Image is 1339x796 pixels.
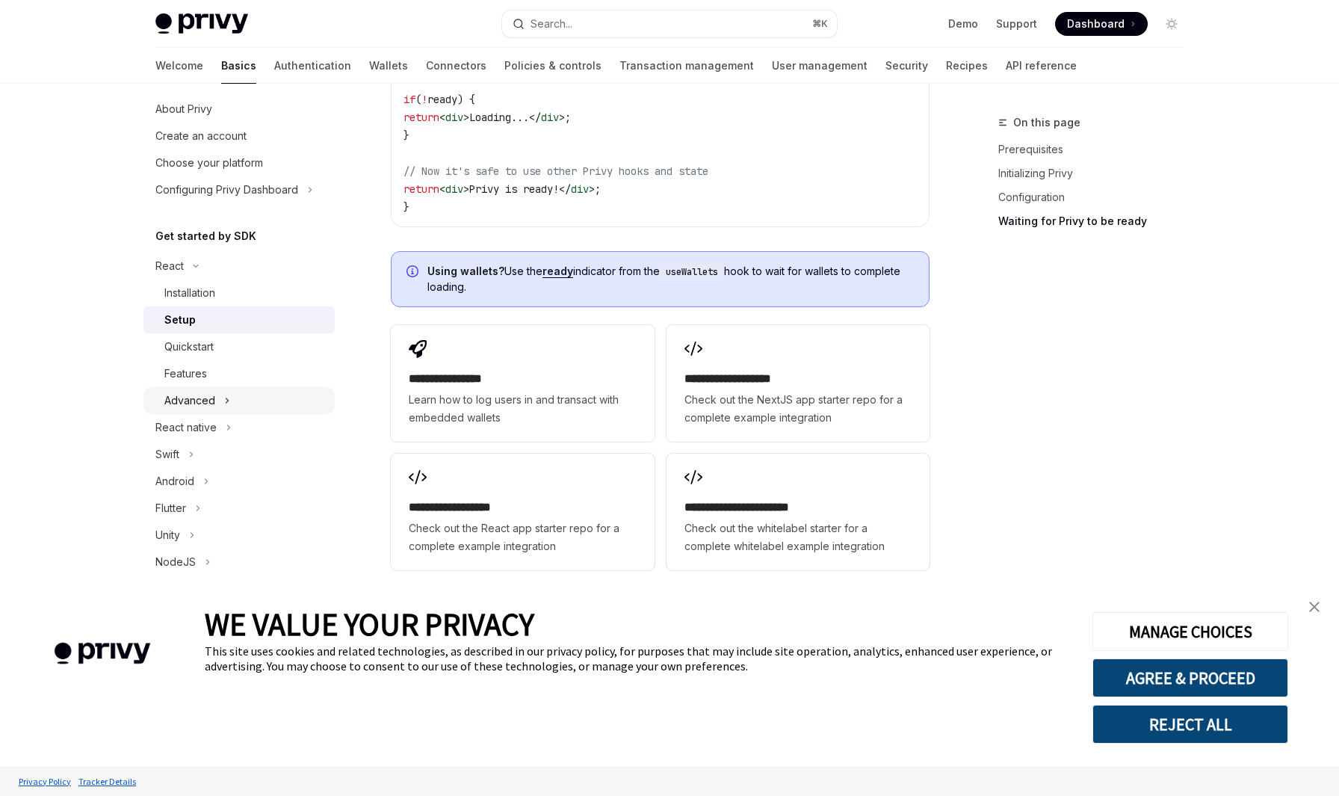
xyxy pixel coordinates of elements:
[1309,602,1320,612] img: close banner
[998,209,1196,233] a: Waiting for Privy to be ready
[143,549,335,576] button: Toggle NodeJS section
[409,391,636,427] span: Learn how to log users in and transact with embedded wallets
[421,93,427,106] span: !
[469,111,529,124] span: Loading...
[571,182,589,196] span: div
[155,580,264,598] div: NodeJS (server-auth)
[946,48,988,84] a: Recipes
[143,441,335,468] button: Toggle Swift section
[155,13,248,34] img: light logo
[143,280,335,306] a: Installation
[143,468,335,495] button: Toggle Android section
[415,93,421,106] span: (
[155,48,203,84] a: Welcome
[772,48,868,84] a: User management
[391,454,654,570] a: **** **** **** ***Check out the React app starter repo for a complete example integration
[409,519,636,555] span: Check out the React app starter repo for a complete example integration
[164,338,214,356] div: Quickstart
[164,311,196,329] div: Setup
[155,257,184,275] div: React
[155,181,298,199] div: Configuring Privy Dashboard
[469,182,559,196] span: Privy is ready!
[143,333,335,360] a: Quickstart
[155,100,212,118] div: About Privy
[1092,705,1288,744] button: REJECT ALL
[998,161,1196,185] a: Initializing Privy
[1160,12,1184,36] button: Toggle dark mode
[684,391,912,427] span: Check out the NextJS app starter repo for a complete example integration
[504,48,602,84] a: Policies & controls
[143,176,335,203] button: Toggle Configuring Privy Dashboard section
[541,111,559,124] span: div
[143,253,335,280] button: Toggle React section
[948,16,978,31] a: Demo
[559,182,571,196] span: </
[463,111,469,124] span: >
[1006,48,1077,84] a: API reference
[155,419,217,436] div: React native
[143,306,335,333] a: Setup
[529,111,541,124] span: </
[457,93,475,106] span: ) {
[445,111,463,124] span: div
[205,644,1070,673] div: This site uses cookies and related technologies, as described in our privacy policy, for purposes...
[155,499,186,517] div: Flutter
[998,138,1196,161] a: Prerequisites
[619,48,754,84] a: Transaction management
[155,227,256,245] h5: Get started by SDK
[531,15,572,33] div: Search...
[559,111,565,124] span: >
[221,48,256,84] a: Basics
[426,48,486,84] a: Connectors
[439,182,445,196] span: <
[403,111,439,124] span: return
[1092,612,1288,651] button: MANAGE CHOICES
[155,472,194,490] div: Android
[885,48,928,84] a: Security
[155,445,179,463] div: Swift
[439,111,445,124] span: <
[403,164,708,178] span: // Now it's safe to use other Privy hooks and state
[391,325,654,442] a: **** **** **** *Learn how to log users in and transact with embedded wallets
[667,325,930,442] a: **** **** **** ****Check out the NextJS app starter repo for a complete example integration
[406,265,421,280] svg: Info
[143,495,335,522] button: Toggle Flutter section
[1092,658,1288,697] button: AGREE & PROCEED
[403,182,439,196] span: return
[1067,16,1125,31] span: Dashboard
[143,149,335,176] a: Choose your platform
[155,127,247,145] div: Create an account
[427,93,457,106] span: ready
[143,414,335,441] button: Toggle React native section
[403,129,409,142] span: }
[996,16,1037,31] a: Support
[812,18,828,30] span: ⌘ K
[143,522,335,549] button: Toggle Unity section
[22,621,182,686] img: company logo
[542,265,573,278] a: ready
[502,10,837,37] button: Open search
[155,526,180,544] div: Unity
[164,284,215,302] div: Installation
[75,768,140,795] a: Tracker Details
[155,154,263,172] div: Choose your platform
[143,387,335,414] button: Toggle Advanced section
[667,454,930,570] a: **** **** **** **** ***Check out the whitelabel starter for a complete whitelabel example integra...
[684,519,912,555] span: Check out the whitelabel starter for a complete whitelabel example integration
[1055,12,1148,36] a: Dashboard
[155,553,196,571] div: NodeJS
[164,365,207,383] div: Features
[463,182,469,196] span: >
[164,392,215,410] div: Advanced
[998,185,1196,209] a: Configuration
[1299,592,1329,622] a: close banner
[445,182,463,196] span: div
[143,96,335,123] a: About Privy
[427,265,504,277] strong: Using wallets?
[369,48,408,84] a: Wallets
[143,360,335,387] a: Features
[15,768,75,795] a: Privacy Policy
[403,200,409,214] span: }
[143,123,335,149] a: Create an account
[565,111,571,124] span: ;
